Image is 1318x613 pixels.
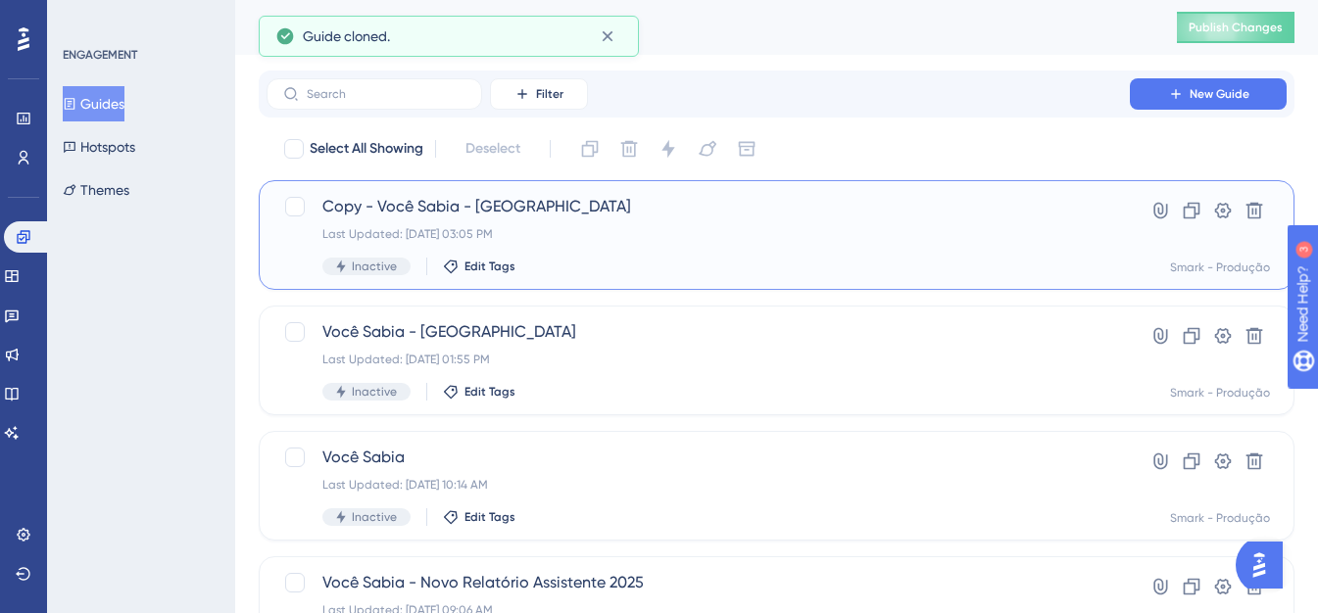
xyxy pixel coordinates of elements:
[1189,20,1283,35] span: Publish Changes
[1190,86,1249,102] span: New Guide
[322,320,1074,344] span: Você Sabia - [GEOGRAPHIC_DATA]
[322,571,1074,594] span: Você Sabia - Novo Relatório Assistente 2025
[322,195,1074,218] span: Copy - Você Sabia - [GEOGRAPHIC_DATA]
[490,78,588,110] button: Filter
[310,137,423,161] span: Select All Showing
[322,446,1074,469] span: Você Sabia
[443,384,515,400] button: Edit Tags
[322,226,1074,242] div: Last Updated: [DATE] 03:05 PM
[1170,259,1270,275] div: Smark - Produção
[63,86,124,121] button: Guides
[63,172,129,208] button: Themes
[464,259,515,274] span: Edit Tags
[443,509,515,525] button: Edit Tags
[536,86,563,102] span: Filter
[464,509,515,525] span: Edit Tags
[1236,536,1294,594] iframe: UserGuiding AI Assistant Launcher
[352,384,397,400] span: Inactive
[63,47,137,63] div: ENGAGEMENT
[259,14,1128,41] div: Guides
[136,10,142,25] div: 3
[352,259,397,274] span: Inactive
[443,259,515,274] button: Edit Tags
[307,87,465,101] input: Search
[303,24,390,48] span: Guide cloned.
[1130,78,1287,110] button: New Guide
[46,5,122,28] span: Need Help?
[464,384,515,400] span: Edit Tags
[63,129,135,165] button: Hotspots
[1177,12,1294,43] button: Publish Changes
[352,509,397,525] span: Inactive
[322,352,1074,367] div: Last Updated: [DATE] 01:55 PM
[448,131,538,166] button: Deselect
[1170,385,1270,401] div: Smark - Produção
[322,477,1074,493] div: Last Updated: [DATE] 10:14 AM
[465,137,520,161] span: Deselect
[1170,510,1270,526] div: Smark - Produção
